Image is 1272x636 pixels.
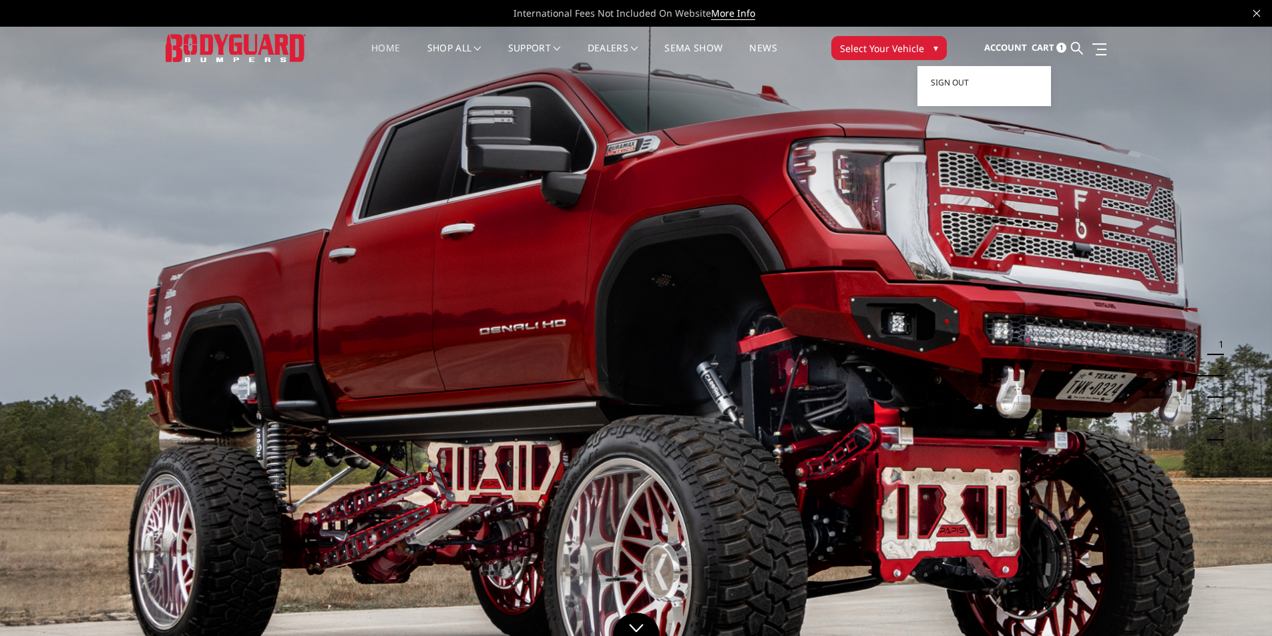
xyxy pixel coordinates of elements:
[711,7,755,20] a: More Info
[749,43,777,69] a: News
[933,41,938,55] span: ▾
[166,34,306,61] img: BODYGUARD BUMPERS
[508,43,561,69] a: Support
[371,43,400,69] a: Home
[1211,419,1224,440] button: 5 of 5
[1211,355,1224,376] button: 2 of 5
[984,41,1027,53] span: Account
[1211,334,1224,355] button: 1 of 5
[613,613,660,636] a: Click to Down
[1211,398,1224,419] button: 4 of 5
[1205,572,1272,636] iframe: Chat Widget
[588,43,638,69] a: Dealers
[840,41,924,55] span: Select Your Vehicle
[664,43,722,69] a: SEMA Show
[831,36,947,60] button: Select Your Vehicle
[1032,30,1066,66] a: Cart 1
[984,30,1027,66] a: Account
[931,77,969,88] span: Sign out
[1056,43,1066,53] span: 1
[1032,41,1054,53] span: Cart
[427,43,481,69] a: shop all
[1211,376,1224,398] button: 3 of 5
[931,73,1038,93] a: Sign out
